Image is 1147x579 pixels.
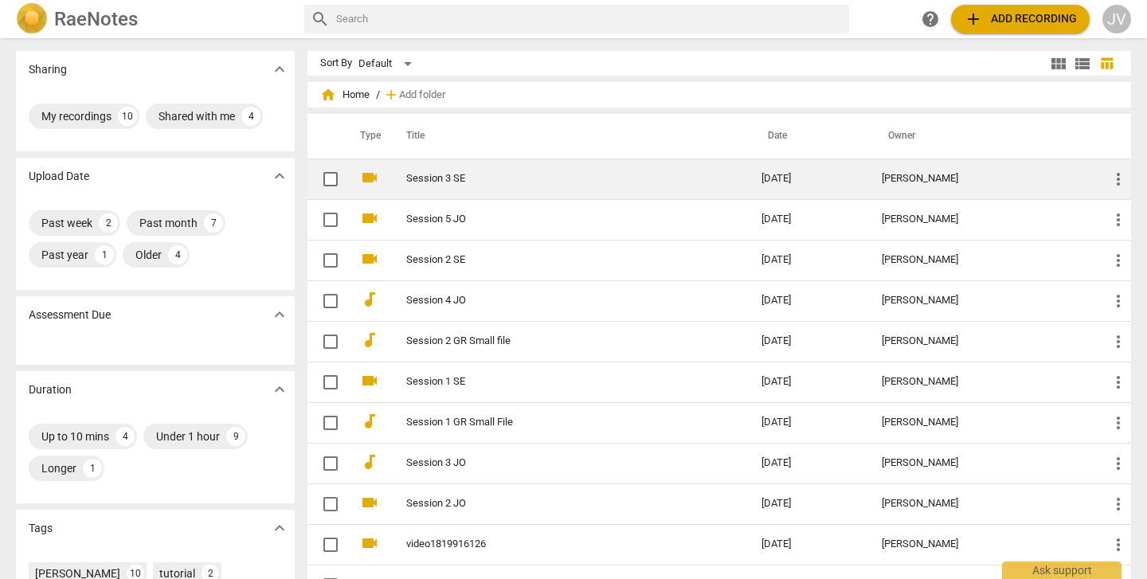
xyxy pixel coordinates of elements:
[1109,495,1128,514] span: more_vert
[882,538,1083,550] div: [PERSON_NAME]
[360,331,379,350] span: audiotrack
[41,247,88,263] div: Past year
[882,376,1083,388] div: [PERSON_NAME]
[406,457,704,469] a: Session 3 JO
[360,452,379,471] span: audiotrack
[1109,332,1128,351] span: more_vert
[951,5,1090,33] button: Upload
[360,209,379,228] span: videocam
[406,498,704,510] a: Session 2 JO
[29,61,67,78] p: Sharing
[1002,561,1122,579] div: Ask support
[16,3,48,35] img: Logo
[749,280,869,321] td: [DATE]
[268,378,292,401] button: Show more
[268,516,292,540] button: Show more
[749,321,869,362] td: [DATE]
[406,417,704,428] a: Session 1 GR Small File
[1109,291,1128,311] span: more_vert
[406,335,704,347] a: Session 2 GR Small file
[749,114,869,158] th: Date
[749,158,869,199] td: [DATE]
[29,307,111,323] p: Assessment Due
[882,335,1083,347] div: [PERSON_NAME]
[749,362,869,402] td: [DATE]
[1094,52,1118,76] button: Table view
[115,427,135,446] div: 4
[749,240,869,280] td: [DATE]
[360,290,379,309] span: audiotrack
[54,8,138,30] h2: RaeNotes
[270,166,289,186] span: expand_more
[358,51,417,76] div: Default
[383,87,399,103] span: add
[204,213,223,233] div: 7
[406,376,704,388] a: Session 1 SE
[749,402,869,443] td: [DATE]
[882,457,1083,469] div: [PERSON_NAME]
[406,173,704,185] a: Session 3 SE
[139,215,198,231] div: Past month
[347,114,387,158] th: Type
[749,483,869,524] td: [DATE]
[1073,54,1092,73] span: view_list
[270,380,289,399] span: expand_more
[168,245,187,264] div: 4
[749,199,869,240] td: [DATE]
[29,520,53,537] p: Tags
[360,493,379,512] span: videocam
[270,518,289,538] span: expand_more
[882,254,1083,266] div: [PERSON_NAME]
[406,295,704,307] a: Session 4 JO
[41,428,109,444] div: Up to 10 mins
[1109,373,1128,392] span: more_vert
[41,460,76,476] div: Longer
[376,89,380,101] span: /
[83,459,102,478] div: 1
[29,381,72,398] p: Duration
[360,534,379,553] span: videocam
[320,87,370,103] span: Home
[1099,56,1114,71] span: table_chart
[360,168,379,187] span: videocam
[964,10,1077,29] span: Add recording
[360,371,379,390] span: videocam
[320,57,352,69] div: Sort By
[1109,251,1128,270] span: more_vert
[1102,5,1131,33] button: JV
[869,114,1096,158] th: Owner
[1109,454,1128,473] span: more_vert
[156,428,220,444] div: Under 1 hour
[159,108,235,124] div: Shared with me
[1109,170,1128,189] span: more_vert
[1047,52,1071,76] button: Tile view
[268,57,292,81] button: Show more
[320,87,336,103] span: home
[270,305,289,324] span: expand_more
[964,10,983,29] span: add
[749,524,869,565] td: [DATE]
[118,107,137,126] div: 10
[135,247,162,263] div: Older
[311,10,330,29] span: search
[882,173,1083,185] div: [PERSON_NAME]
[270,60,289,79] span: expand_more
[882,498,1083,510] div: [PERSON_NAME]
[241,107,260,126] div: 4
[749,443,869,483] td: [DATE]
[1109,413,1128,432] span: more_vert
[226,427,245,446] div: 9
[95,245,114,264] div: 1
[882,213,1083,225] div: [PERSON_NAME]
[29,168,89,185] p: Upload Date
[360,249,379,268] span: videocam
[406,213,704,225] a: Session 5 JO
[882,295,1083,307] div: [PERSON_NAME]
[406,254,704,266] a: Session 2 SE
[1109,535,1128,554] span: more_vert
[41,215,92,231] div: Past week
[387,114,749,158] th: Title
[16,3,292,35] a: LogoRaeNotes
[916,5,945,33] a: Help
